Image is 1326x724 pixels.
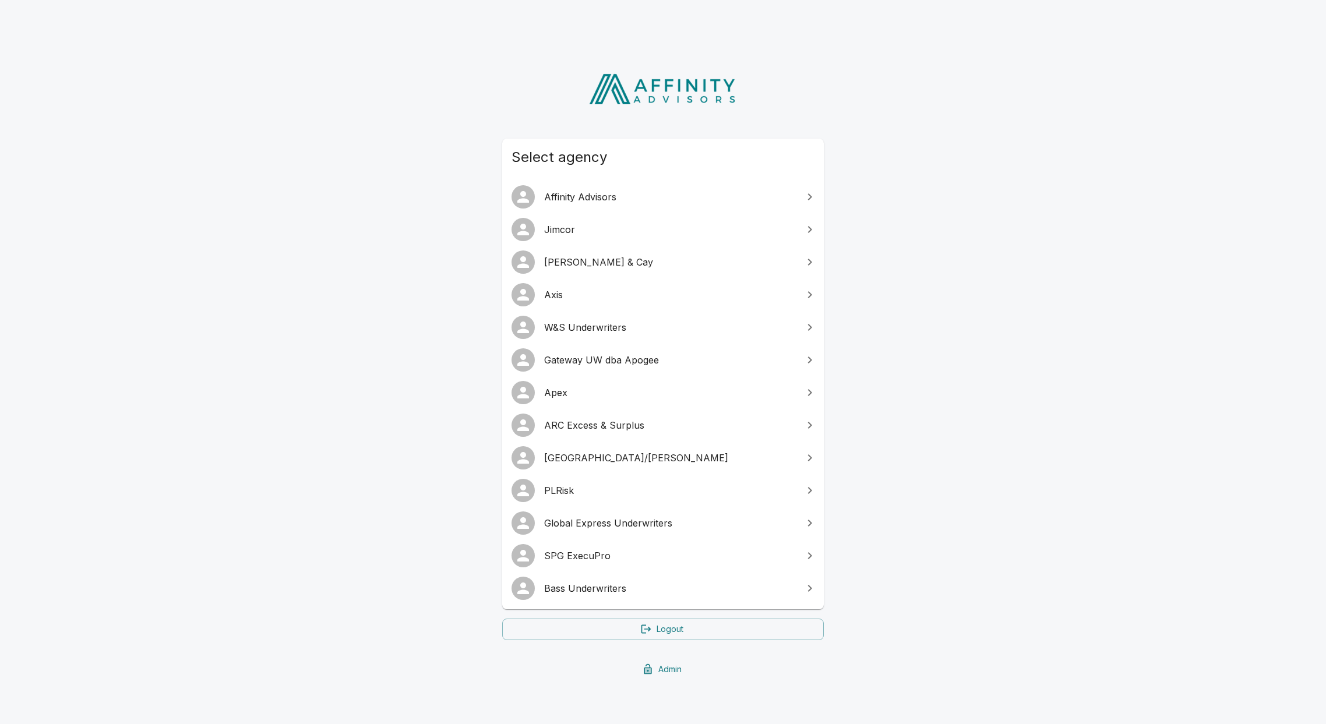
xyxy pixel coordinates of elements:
[502,539,824,572] a: SPG ExecuPro
[544,288,796,302] span: Axis
[502,181,824,213] a: Affinity Advisors
[544,353,796,367] span: Gateway UW dba Apogee
[544,320,796,334] span: W&S Underwriters
[544,451,796,465] span: [GEOGRAPHIC_DATA]/[PERSON_NAME]
[544,418,796,432] span: ARC Excess & Surplus
[544,386,796,400] span: Apex
[544,549,796,563] span: SPG ExecuPro
[502,442,824,474] a: [GEOGRAPHIC_DATA]/[PERSON_NAME]
[502,474,824,507] a: PLRisk
[544,223,796,236] span: Jimcor
[502,659,824,680] a: Admin
[544,483,796,497] span: PLRisk
[544,190,796,204] span: Affinity Advisors
[502,619,824,640] a: Logout
[512,148,814,167] span: Select agency
[502,213,824,246] a: Jimcor
[502,311,824,344] a: W&S Underwriters
[544,255,796,269] span: [PERSON_NAME] & Cay
[580,70,747,108] img: Affinity Advisors Logo
[502,572,824,605] a: Bass Underwriters
[502,507,824,539] a: Global Express Underwriters
[502,409,824,442] a: ARC Excess & Surplus
[502,376,824,409] a: Apex
[502,344,824,376] a: Gateway UW dba Apogee
[544,581,796,595] span: Bass Underwriters
[502,278,824,311] a: Axis
[544,516,796,530] span: Global Express Underwriters
[502,246,824,278] a: [PERSON_NAME] & Cay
